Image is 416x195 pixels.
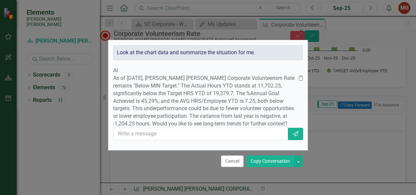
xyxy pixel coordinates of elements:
div: Look at the chart data and summarize the situation for me. [113,45,303,60]
div: AI [113,67,303,75]
p: As of [DATE], [PERSON_NAME] [PERSON_NAME] Corporate Volunteerism Rate remains "Below MIN Target."... [113,75,299,128]
input: Write a message [113,128,289,140]
span: × [299,27,303,35]
button: Copy Conversation [246,155,294,167]
button: Cancel [221,155,244,167]
div: Analyze Data [113,28,141,33]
